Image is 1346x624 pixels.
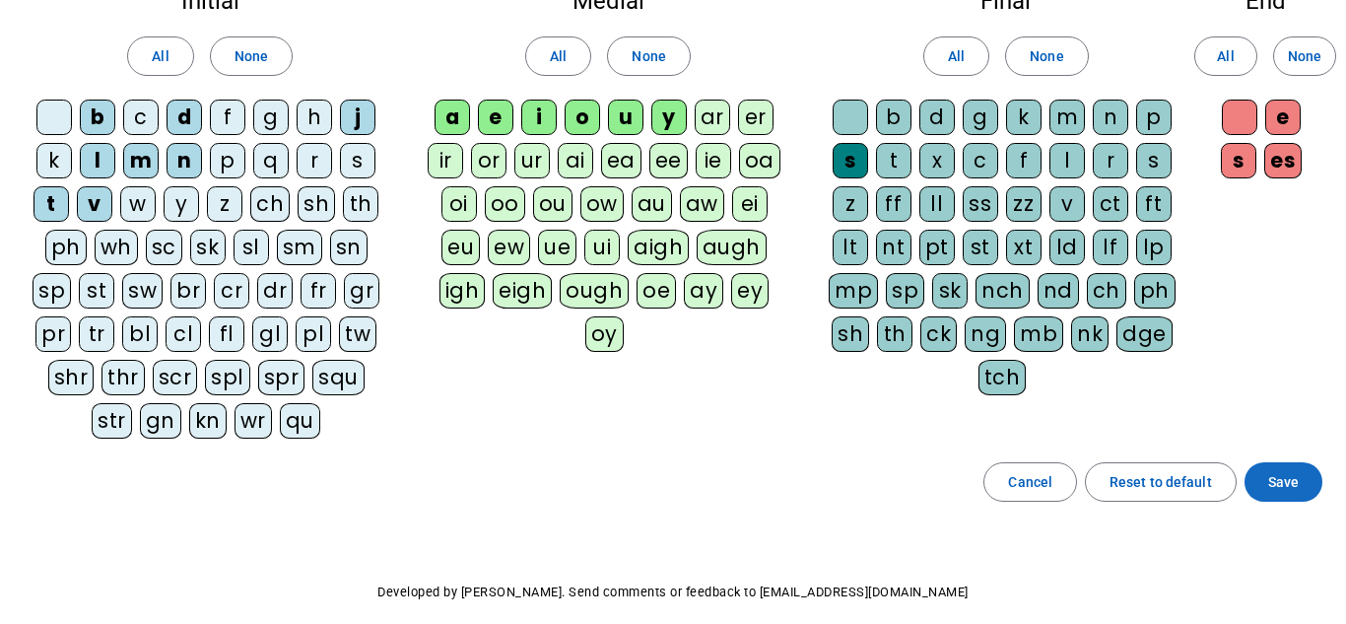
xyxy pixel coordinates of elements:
[92,403,132,439] div: str
[153,360,198,395] div: scr
[521,100,557,135] div: i
[978,360,1027,395] div: tch
[1071,316,1109,352] div: nk
[152,44,168,68] span: All
[832,316,869,352] div: sh
[435,100,470,135] div: a
[1006,186,1042,222] div: zz
[1087,273,1126,309] div: ch
[628,230,689,265] div: aigh
[189,403,227,439] div: kn
[123,143,159,178] div: m
[876,230,911,265] div: nt
[514,143,550,178] div: ur
[214,273,249,309] div: cr
[339,316,376,352] div: tw
[77,186,112,222] div: v
[439,273,486,309] div: igh
[1136,186,1172,222] div: ft
[963,230,998,265] div: st
[833,143,868,178] div: s
[608,100,643,135] div: u
[277,230,322,265] div: sm
[127,36,193,76] button: All
[976,273,1030,309] div: nch
[876,186,911,222] div: ff
[210,100,245,135] div: f
[1085,462,1237,502] button: Reset to default
[637,273,676,309] div: oe
[344,273,379,309] div: gr
[1264,143,1302,178] div: es
[533,186,572,222] div: ou
[34,186,69,222] div: t
[79,316,114,352] div: tr
[632,186,672,222] div: au
[1245,462,1322,502] button: Save
[1005,36,1088,76] button: None
[1194,36,1257,76] button: All
[1049,100,1085,135] div: m
[963,186,998,222] div: ss
[738,100,774,135] div: er
[1217,44,1234,68] span: All
[253,100,289,135] div: g
[340,100,375,135] div: j
[167,143,202,178] div: n
[584,230,620,265] div: ui
[1030,44,1063,68] span: None
[146,230,182,265] div: sc
[122,316,158,352] div: bl
[48,360,95,395] div: shr
[80,143,115,178] div: l
[732,186,768,222] div: ei
[833,230,868,265] div: lt
[95,230,138,265] div: wh
[235,403,272,439] div: wr
[1049,143,1085,178] div: l
[312,360,365,395] div: squ
[167,100,202,135] div: d
[739,143,780,178] div: oa
[205,360,250,395] div: spl
[340,143,375,178] div: s
[833,186,868,222] div: z
[1136,143,1172,178] div: s
[280,403,320,439] div: qu
[493,273,552,309] div: eigh
[210,36,293,76] button: None
[36,143,72,178] div: k
[876,100,911,135] div: b
[101,360,145,395] div: thr
[1049,230,1085,265] div: ld
[1273,36,1336,76] button: None
[488,230,530,265] div: ew
[1136,100,1172,135] div: p
[1093,186,1128,222] div: ct
[330,230,368,265] div: sn
[296,316,331,352] div: pl
[1288,44,1321,68] span: None
[258,360,305,395] div: spr
[35,316,71,352] div: pr
[550,44,567,68] span: All
[1268,470,1299,494] span: Save
[122,273,163,309] div: sw
[1110,470,1212,494] span: Reset to default
[79,273,114,309] div: st
[1093,230,1128,265] div: lf
[963,143,998,178] div: c
[252,316,288,352] div: gl
[164,186,199,222] div: y
[1093,100,1128,135] div: n
[210,143,245,178] div: p
[1006,100,1042,135] div: k
[649,143,688,178] div: ee
[684,273,723,309] div: ay
[1221,143,1256,178] div: s
[525,36,591,76] button: All
[190,230,226,265] div: sk
[253,143,289,178] div: q
[1265,100,1301,135] div: e
[485,186,525,222] div: oo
